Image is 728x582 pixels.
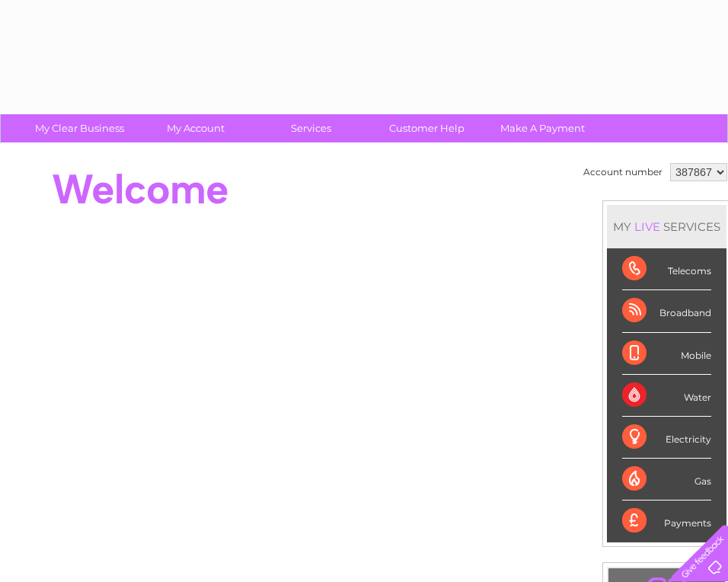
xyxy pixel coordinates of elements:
div: Telecoms [622,248,711,290]
div: Broadband [622,290,711,332]
div: Water [622,375,711,417]
a: My Clear Business [17,114,142,142]
a: Make A Payment [480,114,605,142]
div: Mobile [622,333,711,375]
td: Account number [580,159,666,185]
a: Customer Help [364,114,490,142]
a: Services [248,114,374,142]
div: Electricity [622,417,711,459]
a: My Account [133,114,258,142]
div: LIVE [631,219,663,234]
div: Gas [622,459,711,500]
div: Payments [622,500,711,542]
div: MY SERVICES [607,205,726,248]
